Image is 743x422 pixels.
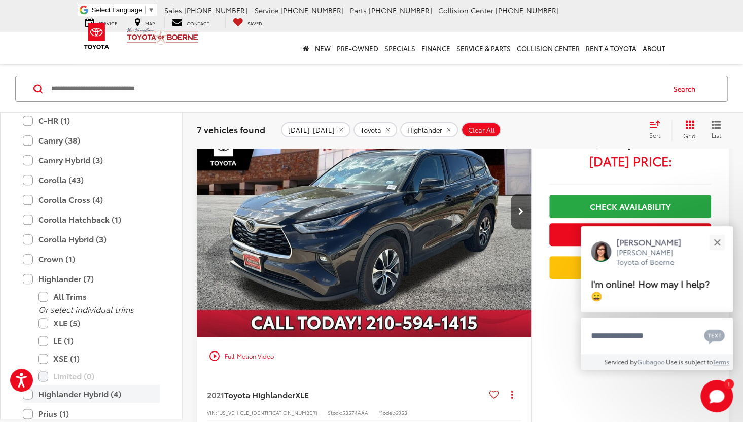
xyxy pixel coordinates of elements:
[703,120,729,140] button: List View
[23,171,160,189] label: Corolla (43)
[23,231,160,249] label: Corolla Hybrid (3)
[23,112,160,130] label: C-HR (1)
[38,304,134,315] i: Or select individual trims
[281,122,350,137] button: remove 2019-2024
[23,385,160,403] label: Highlander Hybrid (4)
[353,122,397,137] button: remove Toyota
[23,211,160,229] label: Corolla Hatchback (1)
[604,357,637,366] span: Serviced by
[23,270,160,288] label: Highlander (7)
[196,86,532,337] a: 2021 Toyota Highlander XLE2021 Toyota Highlander XLE2021 Toyota Highlander XLE2021 Toyota Highlan...
[197,123,265,135] span: 7 vehicles found
[583,32,640,64] a: Rent a Toyota
[23,251,160,268] label: Crown (1)
[400,122,458,137] button: remove Highlander
[704,328,725,344] svg: Text
[196,86,532,337] div: 2021 Toyota Highlander XLE 0
[683,131,696,140] span: Grid
[38,350,160,368] label: XSE (1)
[637,357,666,366] a: Gubagoo.
[616,248,691,267] p: [PERSON_NAME] Toyota of Boerne
[164,5,182,15] span: Sales
[38,368,160,385] label: Limited (0)
[207,389,224,400] span: 2021
[671,120,703,140] button: Grid View
[255,5,278,15] span: Service
[700,380,733,412] svg: Start Chat
[38,314,160,332] label: XLE (5)
[127,17,162,28] a: Map
[247,20,262,26] span: Saved
[549,223,711,246] button: Get Price Now
[126,27,199,45] img: Vic Vaughan Toyota of Boerne
[438,5,493,15] span: Collision Center
[78,20,116,53] img: Toyota
[224,389,295,400] span: Toyota Highlander
[361,126,381,134] span: Toyota
[644,120,671,140] button: Select sort value
[395,409,407,416] span: 6953
[288,126,335,134] span: [DATE]-[DATE]
[616,236,691,248] p: [PERSON_NAME]
[312,32,334,64] a: New
[701,324,728,347] button: Chat with SMS
[184,5,247,15] span: [PHONE_NUMBER]
[23,191,160,209] label: Corolla Cross (4)
[496,5,559,15] span: [PHONE_NUMBER]
[727,381,730,386] span: 1
[640,32,668,64] a: About
[369,5,432,15] span: [PHONE_NUMBER]
[38,332,160,350] label: LE (1)
[50,77,664,101] input: Search by Make, Model, or Keyword
[217,409,317,416] span: [US_VEHICLE_IDENTIFICATION_NUMBER]
[664,76,710,101] button: Search
[295,389,309,400] span: XLE
[461,122,501,137] button: Clear All
[38,288,160,306] label: All Trims
[23,152,160,169] label: Camry Hybrid (3)
[164,17,217,28] a: Contact
[453,32,514,64] a: Service & Parts: Opens in a new tab
[581,226,733,370] div: Close[PERSON_NAME][PERSON_NAME] Toyota of BoerneI'm online! How may I help? 😀Type your messageCha...
[342,409,368,416] span: 53574AAA
[591,276,710,302] span: I'm online! How may I help? 😀
[207,409,217,416] span: VIN:
[350,5,367,15] span: Parts
[78,17,125,28] a: Service
[334,32,381,64] a: Pre-Owned
[328,409,342,416] span: Stock:
[300,32,312,64] a: Home
[581,318,733,354] textarea: Type your message
[225,17,270,28] a: My Saved Vehicles
[549,156,711,166] span: [DATE] Price:
[92,6,143,14] span: Select Language
[92,6,155,14] a: Select Language​
[549,125,711,151] span: $30,200
[418,32,453,64] a: Finance
[196,86,532,337] img: 2021 Toyota Highlander XLE
[511,194,531,229] button: Next image
[23,132,160,150] label: Camry (38)
[549,195,711,218] a: Check Availability
[700,380,733,412] button: Toggle Chat Window
[407,126,442,134] span: Highlander
[713,357,729,366] a: Terms
[381,32,418,64] a: Specials
[666,357,713,366] span: Use is subject to
[378,409,395,416] span: Model:
[549,256,711,279] a: Value Your Trade
[503,385,521,403] button: Actions
[649,131,660,139] span: Sort
[148,6,155,14] span: ▼
[706,231,728,253] button: Close
[514,32,583,64] a: Collision Center
[511,391,513,399] span: dropdown dots
[280,5,344,15] span: [PHONE_NUMBER]
[711,131,721,139] span: List
[207,389,485,400] a: 2021Toyota HighlanderXLE
[468,126,495,134] span: Clear All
